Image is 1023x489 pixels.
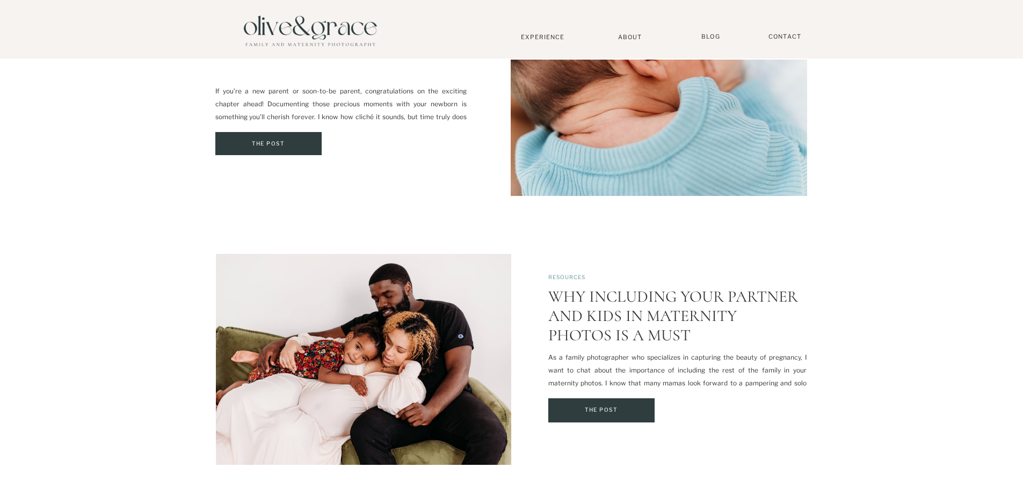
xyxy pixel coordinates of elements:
[215,132,322,155] a: What is Lifestyle Newborn Photography
[216,254,511,465] a: Why Including Your Partner and Kids in Maternity Photos is a Must
[548,274,585,280] a: Resources
[548,404,654,415] a: The Post
[507,33,578,41] a: Experience
[614,33,647,40] a: About
[215,17,443,56] a: What is Lifestyle Newborn Photography
[548,287,798,345] a: Why Including Your Partner and Kids in Maternity Photos is a Must
[217,138,320,150] a: The Post
[548,398,655,422] a: Why Including Your Partner and Kids in Maternity Photos is a Must
[215,3,252,9] a: Resources
[548,351,807,415] p: As a family photographer who specializes in capturing the beauty of pregnancy, I want to chat abo...
[764,33,807,41] a: Contact
[698,33,724,41] a: BLOG
[215,85,467,149] p: If you’re a new parent or soon-to-be parent, congratulations on the exciting chapter ahead! Docum...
